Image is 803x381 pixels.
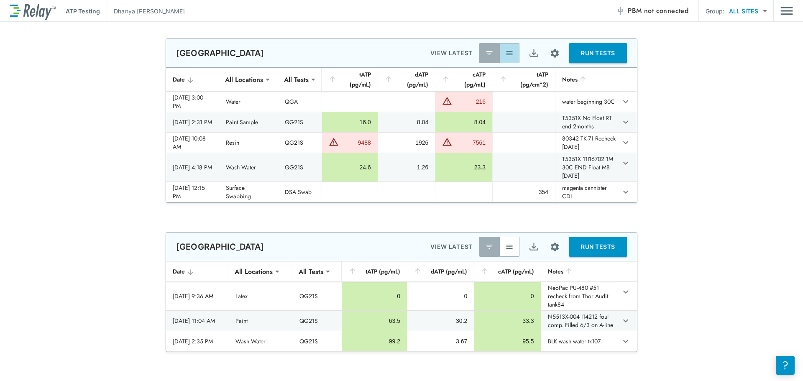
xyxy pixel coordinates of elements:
p: VIEW LATEST [430,48,473,58]
td: QG21S [293,331,342,351]
td: QG21S [278,153,322,182]
p: [GEOGRAPHIC_DATA] [176,242,264,252]
div: tATP (pg/mL) [348,266,400,276]
div: [DATE] 2:31 PM [173,118,212,126]
button: PBM not connected [613,3,692,19]
div: 0 [414,292,467,300]
td: water beginning 30C [555,92,619,112]
div: All Locations [219,71,269,88]
button: expand row [619,285,633,299]
th: Date [166,68,219,92]
span: not connected [644,6,688,15]
div: 30.2 [414,317,467,325]
img: Warning [442,96,452,106]
button: Export [524,237,544,257]
div: 23.3 [442,163,486,171]
img: View All [505,49,514,57]
div: 7561 [454,138,486,147]
img: Settings Icon [550,48,560,59]
p: VIEW LATEST [430,242,473,252]
td: QG21S [293,311,342,331]
div: [DATE] 10:08 AM [173,134,212,151]
div: 99.2 [349,337,400,345]
img: Export Icon [529,48,539,59]
button: expand row [619,95,633,109]
div: 16.0 [329,118,371,126]
img: Drawer Icon [780,3,793,19]
div: [DATE] 2:35 PM [173,337,222,345]
img: Latest [485,49,494,57]
div: All Tests [293,263,329,280]
td: Wash Water [229,331,292,351]
div: 8.04 [385,118,429,126]
div: cATP (pg/mL) [481,266,534,276]
table: sticky table [166,68,637,202]
td: Resin [219,133,278,153]
td: Paint [229,311,292,331]
td: Latex [229,282,292,310]
div: dATP (pg/mL) [414,266,467,276]
td: Water [219,92,278,112]
table: sticky table [166,261,637,352]
td: QG21S [278,133,322,153]
div: [DATE] 12:15 PM [173,184,212,200]
td: QGA [278,92,322,112]
img: Warning [442,137,452,147]
td: BLK wash water tk107 [541,331,616,351]
button: RUN TESTS [569,237,627,257]
img: View All [505,243,514,251]
div: 1.26 [385,163,429,171]
div: 24.6 [329,163,371,171]
div: 33.3 [481,317,534,325]
button: Export [524,43,544,63]
td: NeoPac PU-480 #51 recheck from Thor Audit tank84 [541,282,616,310]
span: PBM [628,5,688,17]
div: dATP (pg/mL) [384,69,429,89]
div: 1926 [385,138,429,147]
p: Group: [706,7,724,15]
img: Export Icon [529,242,539,252]
div: 0 [481,292,534,300]
div: 0 [349,292,400,300]
img: Warning [329,137,339,147]
button: expand row [619,314,633,328]
td: Surface Swabbing [219,182,278,202]
td: T5351X 11I16702 1M 30C END Float MB [DATE] [555,153,619,182]
div: tATP (pg/cm^2) [499,69,548,89]
p: Dhanya [PERSON_NAME] [114,7,185,15]
button: expand row [619,115,633,129]
td: 80342 TK-71 Recheck [DATE] [555,133,619,153]
button: Site setup [544,42,566,64]
div: 216 [454,97,486,106]
button: expand row [619,156,633,170]
p: [GEOGRAPHIC_DATA] [176,48,264,58]
td: Paint Sample [219,112,278,132]
div: [DATE] 11:04 AM [173,317,222,325]
button: RUN TESTS [569,43,627,63]
td: QG21S [293,282,342,310]
img: Offline Icon [616,7,624,15]
button: expand row [619,136,633,150]
div: tATP (pg/mL) [328,69,371,89]
button: expand row [619,334,633,348]
div: 9488 [341,138,371,147]
button: expand row [619,185,633,199]
td: DSA Swab [278,182,322,202]
div: 3.67 [414,337,467,345]
div: 354 [499,188,548,196]
div: All Locations [229,263,279,280]
div: All Tests [278,71,315,88]
img: LuminUltra Relay [10,2,56,20]
div: [DATE] 4:18 PM [173,163,212,171]
td: Wash Water [219,153,278,182]
th: Date [166,261,229,282]
button: Site setup [544,236,566,258]
div: Notes [548,266,610,276]
td: N5513X-004 I14212 foul comp. Filled 6/3 on A-line [541,311,616,331]
button: Main menu [780,3,793,19]
div: 8.04 [442,118,486,126]
div: 95.5 [481,337,534,345]
iframe: Resource center [776,356,795,375]
div: Notes [562,74,612,84]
